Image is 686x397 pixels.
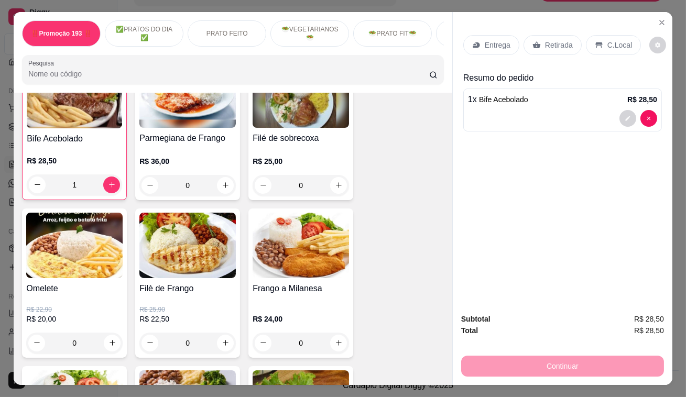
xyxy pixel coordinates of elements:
[139,314,236,324] p: R$ 22,50
[217,335,234,351] button: increase-product-quantity
[253,132,349,145] h4: Filé de sobrecoxa
[139,156,236,167] p: R$ 36,00
[26,282,123,295] h4: Omelete
[27,156,122,166] p: R$ 28,50
[31,29,92,38] p: ‼️Promoção 193 ‼️
[368,29,417,38] p: 🥗PRATO FIT🥗
[461,326,478,335] strong: Total
[634,313,664,325] span: R$ 28,50
[468,93,528,106] p: 1 x
[28,69,429,79] input: Pesquisa
[485,40,510,50] p: Entrega
[654,14,670,31] button: Close
[139,213,236,278] img: product-image
[255,335,271,351] button: decrease-product-quantity
[29,177,46,193] button: decrease-product-quantity
[27,133,122,145] h4: Bife Acebolado
[253,213,349,278] img: product-image
[27,63,122,128] img: product-image
[330,177,347,194] button: increase-product-quantity
[255,177,271,194] button: decrease-product-quantity
[279,25,340,42] p: 🥗VEGETARIANOS🥗
[545,40,573,50] p: Retirada
[26,213,123,278] img: product-image
[139,305,236,314] p: R$ 25,90
[607,40,632,50] p: C.Local
[139,62,236,128] img: product-image
[463,72,662,84] p: Resumo do pedido
[649,37,666,53] button: decrease-product-quantity
[28,59,58,68] label: Pesquisa
[103,177,120,193] button: increase-product-quantity
[627,94,657,105] p: R$ 28,50
[253,62,349,128] img: product-image
[206,29,248,38] p: PRATO FEITO
[253,314,349,324] p: R$ 24,00
[634,325,664,336] span: R$ 28,50
[640,110,657,127] button: decrease-product-quantity
[217,177,234,194] button: increase-product-quantity
[619,110,636,127] button: decrease-product-quantity
[139,132,236,145] h4: Parmegiana de Frango
[114,25,175,42] p: ✅PRATOS DO DIA ✅
[141,177,158,194] button: decrease-product-quantity
[28,335,45,351] button: decrease-product-quantity
[253,282,349,295] h4: Frango a Milanesa
[104,335,121,351] button: increase-product-quantity
[141,335,158,351] button: decrease-product-quantity
[253,156,349,167] p: R$ 25,00
[26,305,123,314] p: R$ 22,90
[479,95,528,104] span: Bife Acebolado
[139,282,236,295] h4: Filè de Frango
[461,315,491,323] strong: Subtotal
[26,314,123,324] p: R$ 20,00
[330,335,347,351] button: increase-product-quantity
